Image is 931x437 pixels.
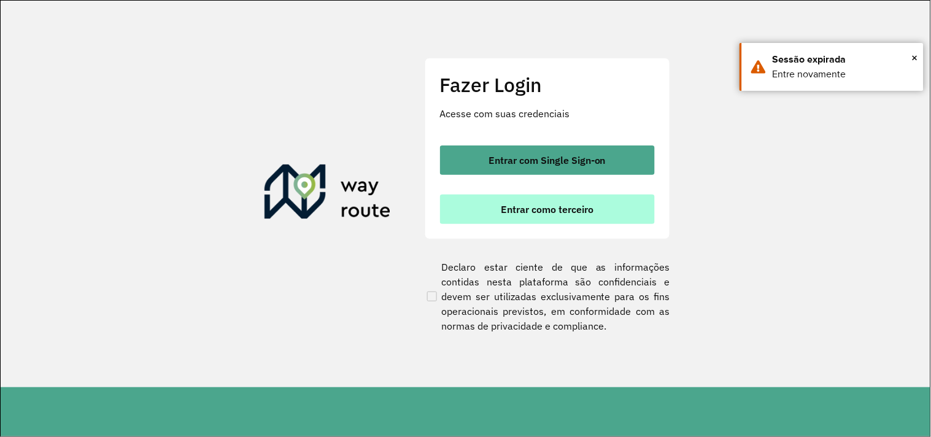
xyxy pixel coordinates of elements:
[440,73,655,96] h2: Fazer Login
[489,155,606,165] span: Entrar com Single Sign-on
[912,48,918,67] button: Close
[912,48,918,67] span: ×
[501,204,593,214] span: Entrar como terceiro
[440,145,655,175] button: button
[773,52,914,67] div: Sessão expirada
[265,164,391,223] img: Roteirizador AmbevTech
[773,67,914,82] div: Entre novamente
[440,106,655,121] p: Acesse com suas credenciais
[440,195,655,224] button: button
[425,260,670,333] label: Declaro estar ciente de que as informações contidas nesta plataforma são confidenciais e devem se...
